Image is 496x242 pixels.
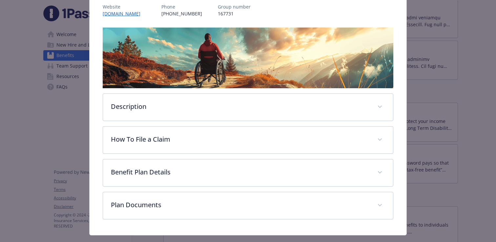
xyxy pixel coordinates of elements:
p: Group number [218,3,251,10]
div: Benefit Plan Details [103,159,393,186]
p: 167731 [218,10,251,17]
p: [PHONE_NUMBER] [161,10,202,17]
p: Website [103,3,146,10]
div: How To File a Claim [103,127,393,153]
div: Description [103,94,393,121]
a: [DOMAIN_NAME] [103,10,146,17]
p: Plan Documents [111,200,369,210]
img: banner [103,28,393,88]
div: Plan Documents [103,192,393,219]
p: Phone [161,3,202,10]
p: How To File a Claim [111,134,369,144]
p: Description [111,102,369,111]
p: Benefit Plan Details [111,167,369,177]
